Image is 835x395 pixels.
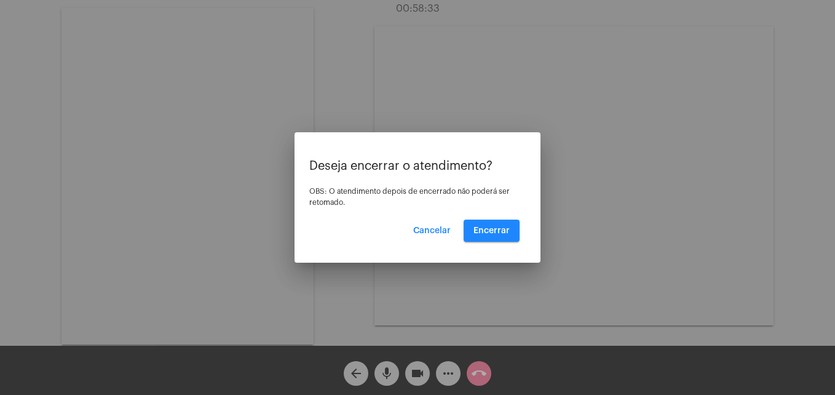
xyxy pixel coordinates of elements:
[309,188,510,206] span: OBS: O atendimento depois de encerrado não poderá ser retomado.
[464,220,520,242] button: Encerrar
[473,226,510,235] span: Encerrar
[403,220,461,242] button: Cancelar
[413,226,451,235] span: Cancelar
[309,159,526,173] p: Deseja encerrar o atendimento?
